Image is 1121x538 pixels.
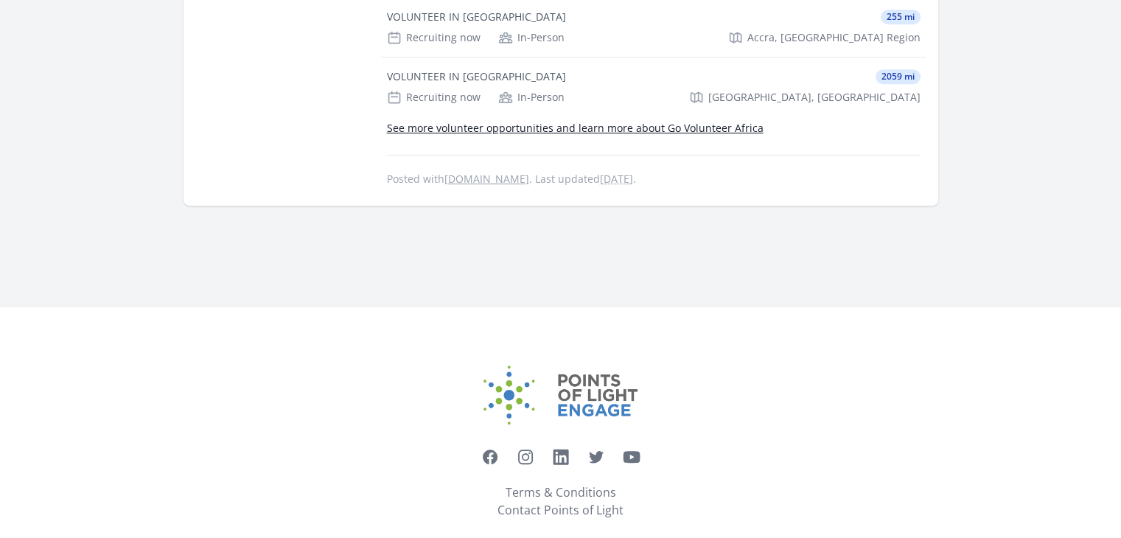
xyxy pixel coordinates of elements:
div: In-Person [498,90,565,105]
abbr: Thu, Jul 24, 2025 3:52 PM [600,172,633,186]
span: 2059 mi [876,69,921,84]
div: VOLUNTEER IN [GEOGRAPHIC_DATA] [387,69,566,84]
div: VOLUNTEER IN [GEOGRAPHIC_DATA] [387,10,566,24]
span: Accra, [GEOGRAPHIC_DATA] Region [747,30,921,45]
a: See more volunteer opportunities and learn more about Go Volunteer Africa [387,121,764,135]
span: [GEOGRAPHIC_DATA], [GEOGRAPHIC_DATA] [708,90,921,105]
a: VOLUNTEER IN [GEOGRAPHIC_DATA] 2059 mi Recruiting now In-Person [GEOGRAPHIC_DATA], [GEOGRAPHIC_DATA] [381,57,926,116]
div: Recruiting now [387,30,481,45]
a: Terms & Conditions [506,483,616,501]
div: Recruiting now [387,90,481,105]
img: Points of Light Engage [483,366,638,425]
a: [DOMAIN_NAME] [444,172,529,186]
span: 255 mi [881,10,921,24]
a: Contact Points of Light [497,501,624,519]
div: In-Person [498,30,565,45]
p: Posted with . Last updated . [387,173,921,185]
